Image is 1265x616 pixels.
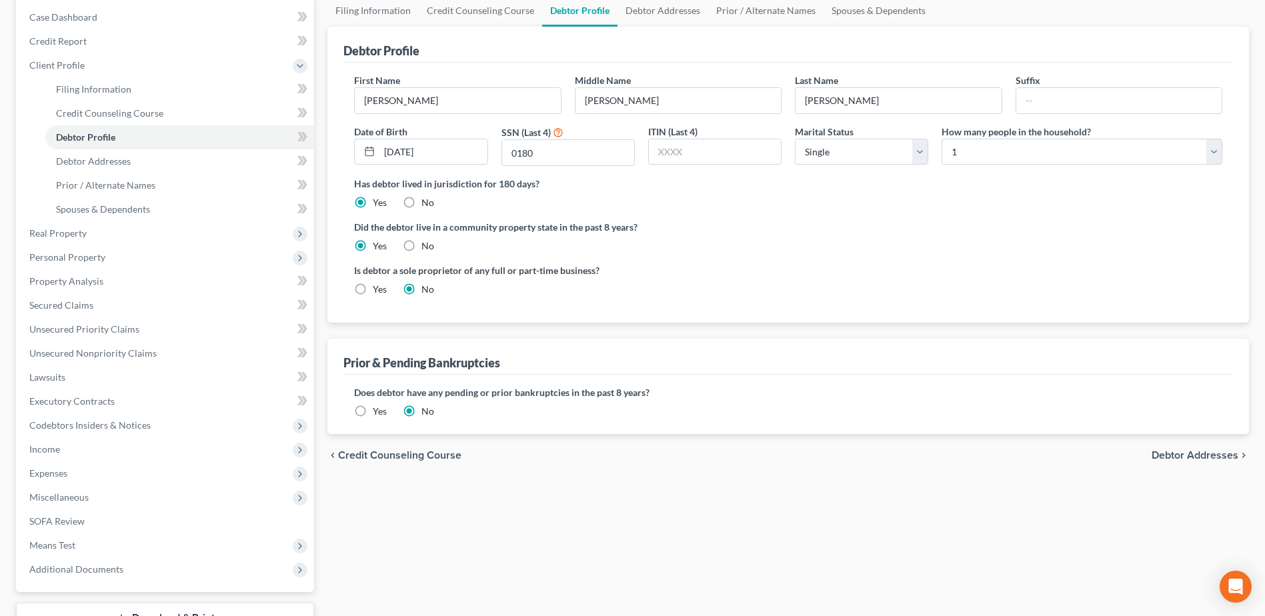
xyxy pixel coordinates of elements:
i: chevron_right [1238,450,1249,461]
label: Suffix [1016,73,1040,87]
a: Secured Claims [19,293,314,317]
a: Unsecured Nonpriority Claims [19,341,314,365]
span: Codebtors Insiders & Notices [29,419,151,431]
input: -- [796,88,1001,113]
span: Additional Documents [29,563,123,575]
span: Filing Information [56,83,131,95]
input: -- [355,88,560,113]
label: Yes [373,239,387,253]
label: Date of Birth [354,125,407,139]
span: Prior / Alternate Names [56,179,155,191]
label: First Name [354,73,400,87]
span: Debtor Addresses [56,155,131,167]
div: Prior & Pending Bankruptcies [343,355,500,371]
span: Credit Counseling Course [56,107,163,119]
input: M.I [575,88,781,113]
label: Marital Status [795,125,854,139]
label: Did the debtor live in a community property state in the past 8 years? [354,220,1222,234]
label: Has debtor lived in jurisdiction for 180 days? [354,177,1222,191]
a: Property Analysis [19,269,314,293]
span: Secured Claims [29,299,93,311]
label: No [421,283,434,296]
span: Property Analysis [29,275,103,287]
label: No [421,196,434,209]
span: Spouses & Dependents [56,203,150,215]
a: Lawsuits [19,365,314,389]
label: Is debtor a sole proprietor of any full or part-time business? [354,263,782,277]
input: -- [1016,88,1222,113]
a: Debtor Profile [45,125,314,149]
label: Last Name [795,73,838,87]
span: Debtor Profile [56,131,115,143]
label: No [421,405,434,418]
a: Credit Counseling Course [45,101,314,125]
label: No [421,239,434,253]
label: Yes [373,283,387,296]
input: MM/DD/YYYY [379,139,487,165]
span: Income [29,443,60,455]
a: Unsecured Priority Claims [19,317,314,341]
a: Prior / Alternate Names [45,173,314,197]
label: Yes [373,405,387,418]
div: Debtor Profile [343,43,419,59]
label: How many people in the household? [942,125,1091,139]
label: SSN (Last 4) [501,125,551,139]
span: Personal Property [29,251,105,263]
input: XXXX [502,140,634,165]
a: Spouses & Dependents [45,197,314,221]
button: chevron_left Credit Counseling Course [327,450,461,461]
span: Debtor Addresses [1152,450,1238,461]
span: Case Dashboard [29,11,97,23]
label: Does debtor have any pending or prior bankruptcies in the past 8 years? [354,385,1222,399]
span: Lawsuits [29,371,65,383]
span: Credit Counseling Course [338,450,461,461]
label: Middle Name [575,73,631,87]
span: SOFA Review [29,515,85,527]
span: Expenses [29,467,67,479]
span: Miscellaneous [29,491,89,503]
span: Unsecured Priority Claims [29,323,139,335]
label: Yes [373,196,387,209]
input: XXXX [649,139,781,165]
button: Debtor Addresses chevron_right [1152,450,1249,461]
i: chevron_left [327,450,338,461]
span: Executory Contracts [29,395,115,407]
span: Means Test [29,539,75,551]
a: Executory Contracts [19,389,314,413]
span: Unsecured Nonpriority Claims [29,347,157,359]
span: Credit Report [29,35,87,47]
a: SOFA Review [19,509,314,533]
a: Debtor Addresses [45,149,314,173]
label: ITIN (Last 4) [648,125,698,139]
span: Real Property [29,227,87,239]
a: Case Dashboard [19,5,314,29]
a: Credit Report [19,29,314,53]
div: Open Intercom Messenger [1220,571,1252,603]
a: Filing Information [45,77,314,101]
span: Client Profile [29,59,85,71]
